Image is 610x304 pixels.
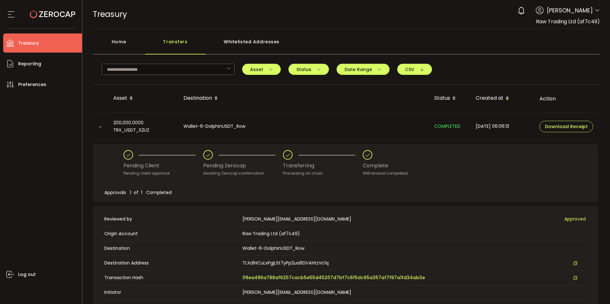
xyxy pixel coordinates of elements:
div: Action [534,95,598,102]
span: 09ea496a788af6257cacb5e55d45207d7bf7c6f5dc65a357af7f97a1fd34ab3e [242,274,425,281]
span: Raw Trading Ltd (af7c49) [536,18,600,25]
span: COMPLETED [434,123,460,129]
span: Initiator [104,289,239,296]
button: CSV [397,64,432,75]
span: Date Range [345,67,382,72]
div: Whitelisted Addresses [206,35,298,54]
div: Awaiting Zerocap confirmation [203,170,283,177]
button: Asset [242,64,281,75]
div: Pending Client [123,160,203,172]
span: Raw Trading Ltd (af7c49) [242,230,300,237]
button: Download Receipt [539,121,593,132]
div: Processing on chain [283,170,363,177]
div: Asset [108,93,178,104]
span: [PERSON_NAME][EMAIL_ADDRESS][DOMAIN_NAME] [242,216,351,222]
div: Destination [178,93,429,104]
button: Date Range [337,64,390,75]
div: Withdrawal completed [363,170,408,177]
span: Treasury [18,39,39,48]
button: Status [288,64,329,75]
span: Destination [104,245,239,252]
iframe: Chat Widget [578,273,610,304]
div: Pending client approval [123,170,203,177]
span: Download Receipt [545,124,588,129]
span: Origin Account [104,230,239,237]
span: [PERSON_NAME][EMAIL_ADDRESS][DOMAIN_NAME] [242,289,351,295]
div: Wallet-6-DolphinUSDT_Row [178,123,429,130]
span: Wallet-6-DolphinUSDT_Row [242,245,304,251]
span: Asset [250,67,273,72]
span: [PERSON_NAME] [547,6,593,15]
span: CSV [405,67,424,72]
span: Approved [564,216,586,222]
span: Preferences [18,80,46,89]
span: Reviewed by [104,216,239,222]
span: Destination Address [104,260,239,266]
span: Reporting [18,59,41,69]
span: Transaction Hash [104,274,239,281]
div: Created at [471,93,534,104]
span: Status [296,67,321,72]
div: Transferring [283,160,363,172]
span: TLXd1HCuLxPgjLSt7yPp2ua6DV4HtzVc1q [242,260,329,266]
div: Transfers [145,35,206,54]
div: Pending Zerocap [203,160,283,172]
span: Treasury [93,9,127,20]
div: 200,000.0000 TRX_USDT_S2UZ [108,119,178,134]
div: Home [93,35,145,54]
div: Status [429,93,471,104]
span: Approvals 1 of 1 Completed [104,189,172,196]
div: Complete [363,160,408,172]
div: [DATE] 06:06:13 [471,123,534,130]
span: Log out [18,270,36,279]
